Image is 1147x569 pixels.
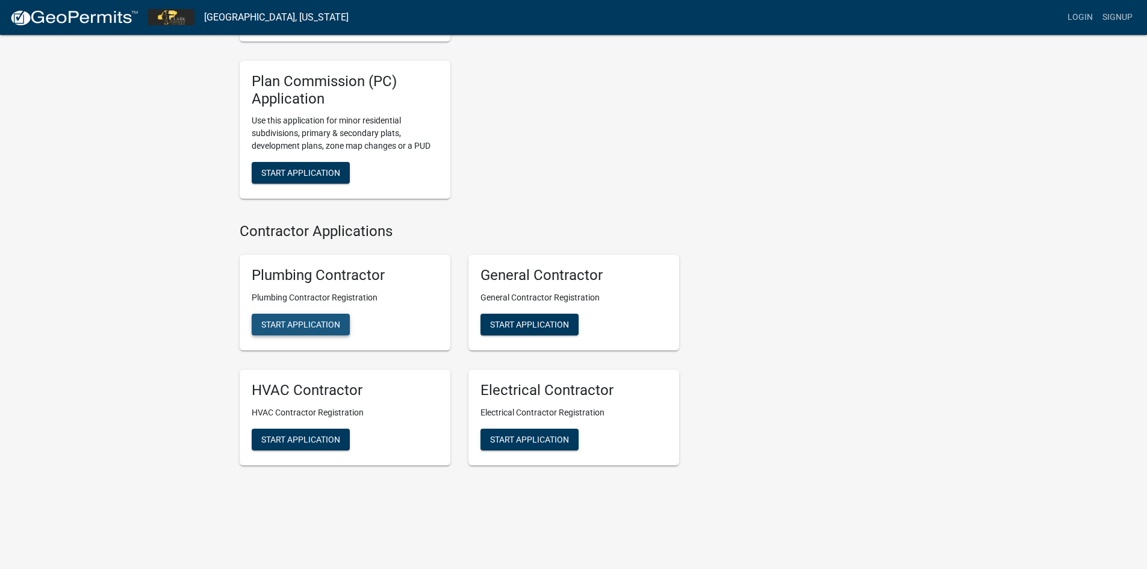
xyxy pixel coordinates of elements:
p: Use this application for minor residential subdivisions, primary & secondary plats, development p... [252,114,438,152]
h5: HVAC Contractor [252,382,438,399]
h5: Plan Commission (PC) Application [252,73,438,108]
span: Start Application [261,434,340,444]
button: Start Application [252,429,350,450]
a: Signup [1098,6,1137,29]
wm-workflow-list-section: Contractor Applications [240,223,679,474]
h5: Electrical Contractor [480,382,667,399]
p: Electrical Contractor Registration [480,406,667,419]
h5: Plumbing Contractor [252,267,438,284]
h4: Contractor Applications [240,223,679,240]
button: Start Application [252,162,350,184]
img: Clark County, Indiana [148,9,194,25]
p: General Contractor Registration [480,291,667,304]
p: Plumbing Contractor Registration [252,291,438,304]
button: Start Application [480,429,579,450]
span: Start Application [261,168,340,178]
span: Start Application [490,319,569,329]
a: [GEOGRAPHIC_DATA], [US_STATE] [204,7,349,28]
p: HVAC Contractor Registration [252,406,438,419]
button: Start Application [252,314,350,335]
span: Start Application [490,434,569,444]
span: Start Application [261,319,340,329]
button: Start Application [480,314,579,335]
h5: General Contractor [480,267,667,284]
a: Login [1063,6,1098,29]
